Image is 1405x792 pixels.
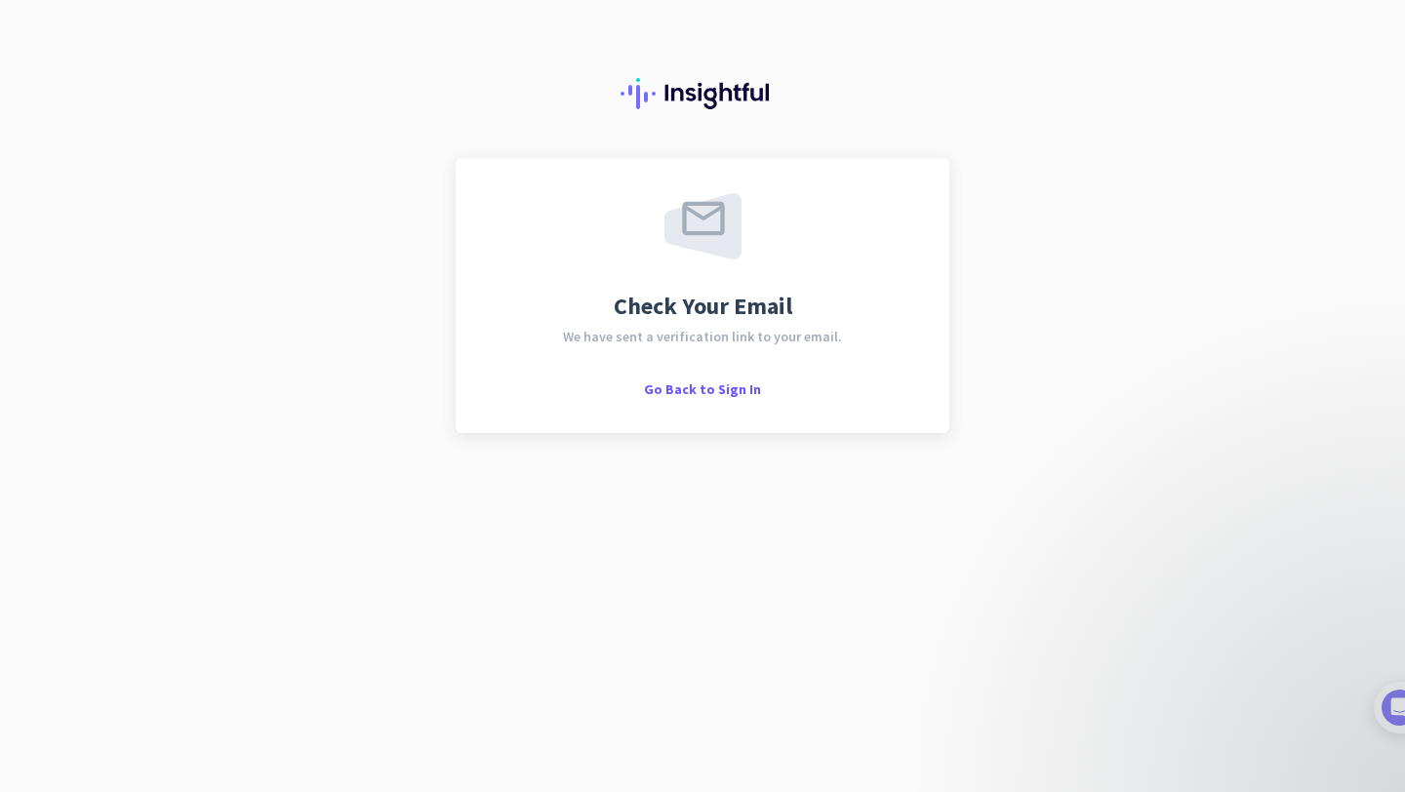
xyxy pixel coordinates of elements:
[664,193,742,259] img: email-sent
[621,78,784,109] img: Insightful
[1005,369,1395,782] iframe: Intercom notifications message
[614,295,792,318] span: Check Your Email
[644,380,761,398] span: Go Back to Sign In
[563,330,842,343] span: We have sent a verification link to your email.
